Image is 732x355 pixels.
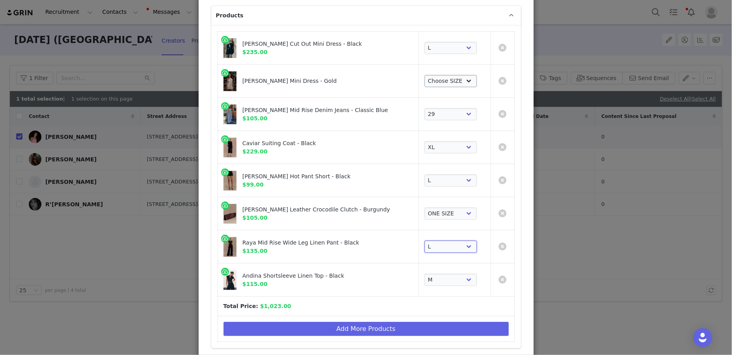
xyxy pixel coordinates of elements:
[242,40,396,48] div: [PERSON_NAME] Cut Out Mini Dress - Black
[224,105,237,124] img: prswaps_1.jpg
[242,49,268,55] span: $235.00
[242,248,268,254] span: $135.00
[224,303,258,309] b: Total Price:
[242,206,396,214] div: [PERSON_NAME] Leather Crocodile Clutch - Burgundy
[216,11,244,20] span: Products
[242,239,396,247] div: Raya Mid Rise Wide Leg Linen Pant - Black
[242,181,264,188] span: $99.00
[224,71,237,91] img: DROP5-1_50446b21-08eb-4e7f-a59b-bbed9abf112e.jpg
[224,38,237,58] img: 250811_MESHKI_SEIDLER_05_1083x_4cba5da5-7a0b-4af5-b619-c8cd9daaaeda.jpg
[242,148,268,155] span: $229.00
[224,322,509,336] button: Add More Products
[242,272,396,280] div: Andina Shortsleeve Linen Top - Black
[224,270,237,290] img: 250314_Meshki_Festival_TimelessNeutrals_JS_SH17_2742.jpg
[224,138,237,157] img: 241008_MESHKI_Tranquility4_5_37_1964.jpg
[693,328,712,347] div: Open Intercom Messenger
[224,171,237,191] img: 240827_MESHKI_Archive_Recolors_01_062.jpg
[242,106,396,114] div: [PERSON_NAME] Mid Rise Denim Jeans - Classic Blue
[242,139,396,148] div: Caviar Suiting Coat - Black
[242,172,396,181] div: [PERSON_NAME] Hot Pant Short - Black
[242,77,396,85] div: [PERSON_NAME] Mini Dress - Gold
[242,215,268,221] span: $105.00
[260,303,291,309] span: $1,023.00
[242,281,268,287] span: $115.00
[224,204,237,224] img: 250819_MESHKI_WomeninPowerDay1_25_1090.jpg
[242,115,268,121] span: $105.00
[224,237,237,257] img: 250402_MESHKI_Wild_Oasis_6_01_019.jpg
